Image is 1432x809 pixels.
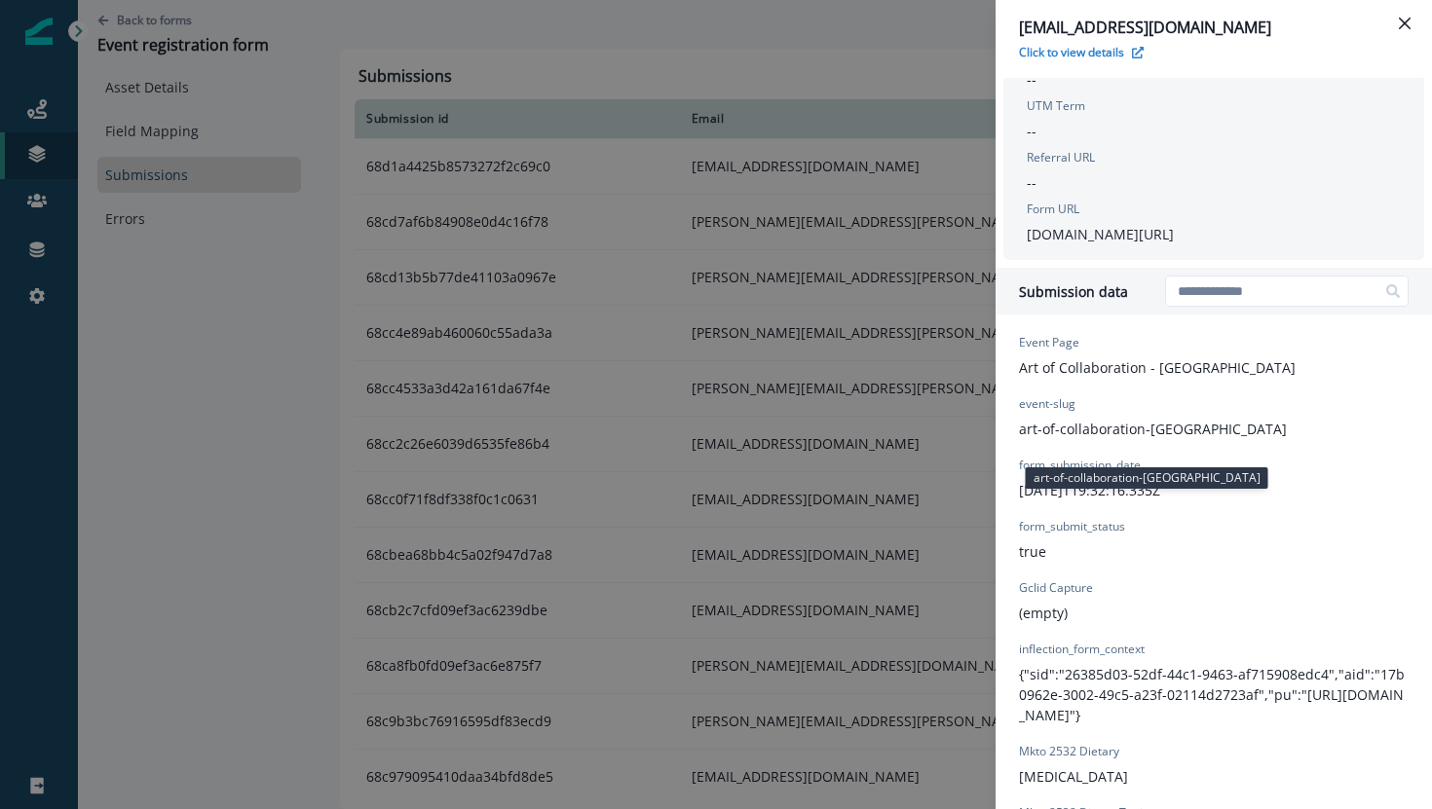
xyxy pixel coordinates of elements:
p: UTM Term [1027,97,1085,115]
p: art-of-collaboration-[GEOGRAPHIC_DATA] [1019,419,1287,439]
button: Close [1389,8,1420,39]
p: Referral URL [1027,149,1095,166]
p: Event Page [1019,334,1079,351]
p: form_submit_status [1019,518,1125,535]
p: inflection_form_context [1019,641,1145,658]
p: [DATE]T19:32:16.335Z [1019,480,1160,500]
p: event-slug [1019,395,1075,413]
p: [DOMAIN_NAME][URL] [1027,224,1174,244]
p: Mkto 2532 Dietary [1019,743,1119,760]
p: Form URL [1027,201,1079,218]
p: -- [1027,69,1036,90]
p: Submission data [1019,281,1128,302]
p: (empty) [1019,603,1068,623]
p: {"sid":"26385d03-52df-44c1-9463-af715908edc4","aid":"17b0962e-3002-49c5-a23f-02114d2723af","pu":"... [1019,664,1409,725]
p: -- [1027,121,1036,141]
p: Art of Collaboration - [GEOGRAPHIC_DATA] [1019,357,1296,378]
button: Click to view details [1019,44,1144,60]
p: [EMAIL_ADDRESS][DOMAIN_NAME] [1019,16,1409,39]
p: Click to view details [1019,44,1124,60]
p: form_submission_date [1019,457,1141,474]
p: [MEDICAL_DATA] [1019,766,1128,787]
p: Gclid Capture [1019,579,1093,597]
p: -- [1027,172,1036,193]
p: true [1019,541,1046,562]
